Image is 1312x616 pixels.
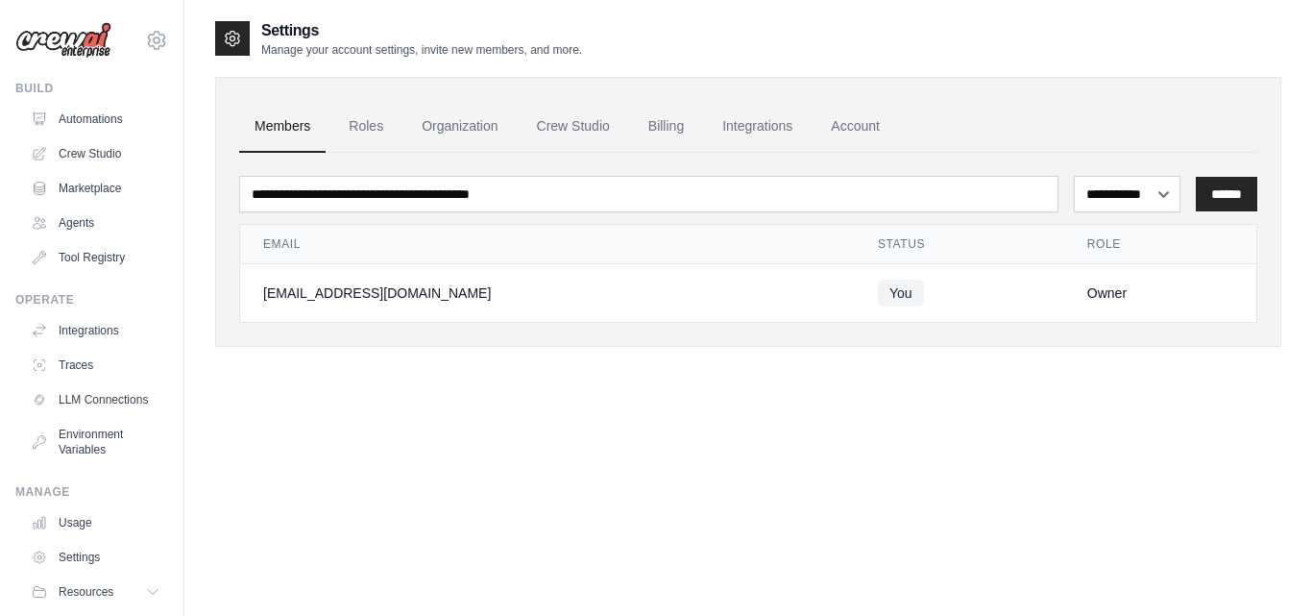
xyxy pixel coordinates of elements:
a: Crew Studio [522,101,625,153]
span: Resources [59,584,113,600]
a: Environment Variables [23,419,168,465]
div: Owner [1087,283,1233,303]
div: Build [15,81,168,96]
a: Tool Registry [23,242,168,273]
span: You [878,280,924,307]
a: Members [239,101,326,153]
div: Operate [15,292,168,308]
a: Integrations [707,101,808,153]
a: Traces [23,350,168,381]
a: Marketplace [23,173,168,204]
a: Organization [406,101,513,153]
th: Role [1064,225,1256,264]
a: Automations [23,104,168,135]
th: Status [855,225,1064,264]
h2: Settings [261,19,582,42]
a: Integrations [23,315,168,346]
img: Logo [15,22,111,59]
p: Manage your account settings, invite new members, and more. [261,42,582,58]
a: Roles [333,101,399,153]
div: [EMAIL_ADDRESS][DOMAIN_NAME] [263,283,832,303]
a: Account [815,101,895,153]
a: Billing [633,101,699,153]
a: Usage [23,507,168,538]
a: Settings [23,542,168,573]
a: Crew Studio [23,138,168,169]
button: Resources [23,577,168,607]
th: Email [240,225,855,264]
div: Manage [15,484,168,500]
a: Agents [23,208,168,238]
a: LLM Connections [23,384,168,415]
